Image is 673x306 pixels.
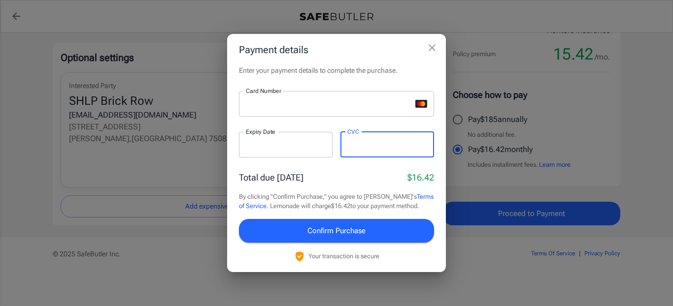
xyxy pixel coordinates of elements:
[239,192,434,211] p: By clicking "Confirm Purchase," you agree to [PERSON_NAME]'s . Lemonade will charge $16.42 to you...
[347,127,359,136] label: CVC
[415,100,427,108] svg: mastercard
[307,224,366,237] span: Confirm Purchase
[347,140,427,149] iframe: Secure CVC input frame
[246,127,275,136] label: Expiry Date
[239,171,303,184] p: Total due [DATE]
[422,38,442,58] button: close
[239,219,434,243] button: Confirm Purchase
[308,251,379,261] p: Your transaction is secure
[246,87,281,95] label: Card Number
[239,65,434,75] p: Enter your payment details to complete the purchase.
[407,171,434,184] p: $16.42
[246,140,326,149] iframe: Secure expiration date input frame
[227,34,446,65] h2: Payment details
[246,99,411,108] iframe: Secure card number input frame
